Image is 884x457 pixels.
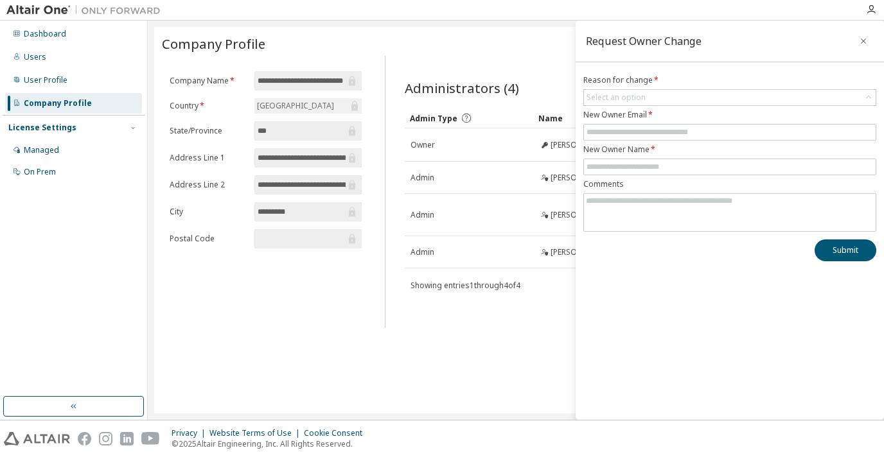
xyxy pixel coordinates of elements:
[120,432,134,445] img: linkedin.svg
[410,113,457,124] span: Admin Type
[162,35,265,53] span: Company Profile
[411,210,434,220] span: Admin
[815,239,876,261] button: Submit
[583,179,876,189] label: Comments
[170,180,247,190] label: Address Line 2
[551,173,610,183] span: [PERSON_NAME]
[24,75,67,85] div: User Profile
[538,108,657,128] div: Name
[170,234,247,244] label: Postal Code
[170,126,247,136] label: State/Province
[172,428,209,438] div: Privacy
[209,428,304,438] div: Website Terms of Use
[170,101,247,111] label: Country
[583,110,876,120] label: New Owner Email
[587,92,646,103] div: Select an option
[583,144,876,155] label: New Owner Name
[551,210,610,220] span: [PERSON_NAME]
[8,123,76,133] div: License Settings
[78,432,91,445] img: facebook.svg
[304,428,370,438] div: Cookie Consent
[255,99,336,113] div: [GEOGRAPHIC_DATA]
[411,247,434,257] span: Admin
[4,432,70,445] img: altair_logo.svg
[24,29,66,39] div: Dashboard
[411,140,435,150] span: Owner
[551,140,610,150] span: [PERSON_NAME]
[411,173,434,183] span: Admin
[551,247,610,257] span: [PERSON_NAME]
[254,98,362,114] div: [GEOGRAPHIC_DATA]
[583,75,876,85] label: Reason for change
[99,432,112,445] img: instagram.svg
[405,79,519,97] span: Administrators (4)
[584,90,876,105] div: Select an option
[586,36,702,46] div: Request Owner Change
[6,4,167,17] img: Altair One
[170,76,247,86] label: Company Name
[411,280,520,291] span: Showing entries 1 through 4 of 4
[24,98,92,108] div: Company Profile
[24,145,59,155] div: Managed
[170,153,247,163] label: Address Line 1
[170,207,247,217] label: City
[172,438,370,449] p: © 2025 Altair Engineering, Inc. All Rights Reserved.
[141,432,160,445] img: youtube.svg
[24,52,46,62] div: Users
[24,167,56,177] div: On Prem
